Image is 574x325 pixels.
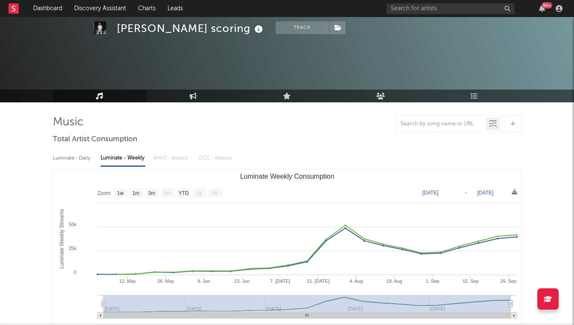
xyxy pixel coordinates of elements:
[422,190,438,196] text: [DATE]
[426,279,439,284] text: 1. Sep
[69,222,76,227] text: 50k
[98,190,111,196] text: Zoom
[463,190,468,196] text: →
[178,190,188,196] text: YTD
[69,246,76,251] text: 25k
[73,270,76,275] text: 0
[132,190,139,196] text: 1m
[58,209,64,269] text: Luminate Weekly Streams
[164,190,171,196] text: 6m
[539,5,545,12] button: 99+
[500,279,516,284] text: 29. Sep
[386,279,402,284] text: 18. Aug
[396,121,486,128] input: Search by song name or URL
[101,151,145,165] div: Luminate - Weekly
[387,3,514,14] input: Search for artists
[270,279,290,284] text: 7. [DATE]
[462,279,479,284] text: 15. Sep
[234,279,249,284] text: 23. Jun
[542,2,552,9] div: 99 +
[276,21,329,34] button: Track
[53,134,137,145] span: Total Artist Consumption
[148,190,155,196] text: 3m
[349,279,363,284] text: 4. Aug
[197,279,210,284] text: 9. Jun
[477,190,493,196] text: [DATE]
[212,190,217,196] text: All
[307,279,329,284] text: 21. [DATE]
[240,173,334,180] text: Luminate Weekly Consumption
[53,151,92,165] div: Luminate - Daily
[119,279,136,284] text: 12. May
[117,21,265,35] div: [PERSON_NAME] scoring
[196,190,202,196] text: 1y
[117,190,124,196] text: 1w
[157,279,174,284] text: 26. May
